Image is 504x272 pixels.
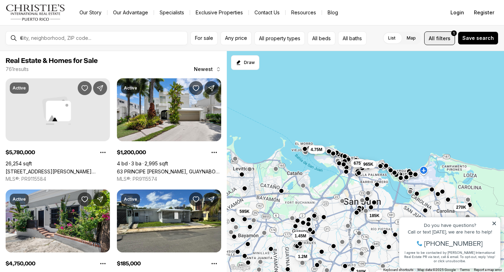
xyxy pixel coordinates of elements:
button: Save Property: 51 MUÑOZ RIVERA AVE, CORNER LOS ROSALES, LAS PALMERAS ST [78,81,92,95]
span: For sale [195,35,213,41]
span: [PHONE_NUMBER] [29,33,87,40]
a: Resources [286,8,322,17]
button: Save Property: 63 PRINCIPE RAINIERO [189,81,203,95]
span: All [429,35,435,42]
button: Contact Us [249,8,285,17]
span: 965K [363,161,373,167]
div: Call or text [DATE], we are here to help! [7,22,101,27]
span: 1 [453,30,455,36]
label: List [383,32,401,44]
button: 4.75M [308,145,325,153]
button: All baths [338,31,366,45]
p: Active [124,85,137,91]
span: Register [474,10,494,15]
span: Login [450,10,464,15]
span: 595K [239,209,250,214]
a: 51 MUÑOZ RIVERA AVE, CORNER LOS ROSALES, LAS PALMERAS ST, SAN JUAN PR, 00901 [6,169,110,174]
button: Share Property [204,192,218,206]
button: Any price [220,31,252,45]
button: Share Property [204,81,218,95]
button: 270K [453,203,469,211]
span: Save search [462,35,494,41]
button: Login [446,6,468,20]
span: filters [436,35,450,42]
p: Active [13,85,26,91]
button: Newest [190,62,225,76]
button: Register [470,6,498,20]
button: Save search [458,31,498,45]
img: logo [6,4,65,21]
a: Our Advantage [107,8,154,17]
span: Newest [194,66,213,72]
p: Active [13,196,26,202]
button: Property options [96,257,110,271]
button: Property options [96,145,110,159]
button: Start drawing [231,55,259,70]
span: 185K [370,213,380,218]
button: Share Property [93,81,107,95]
button: All property types [254,31,305,45]
p: Active [124,196,137,202]
span: Real Estate & Homes for Sale [6,57,98,64]
span: 270K [456,204,466,210]
span: 4.75M [311,146,322,152]
div: Do you have questions? [7,16,101,21]
a: Exclusive Properties [190,8,248,17]
a: 63 PRINCIPE RAINIERO, GUAYNABO PR, 00969 [117,169,221,174]
button: 1.45M [292,232,309,240]
button: Share Property [93,192,107,206]
button: Property options [207,145,221,159]
button: All beds [308,31,335,45]
span: I agree to be contacted by [PERSON_NAME] International Real Estate PR via text, call & email. To ... [9,43,100,56]
button: Property options [207,257,221,271]
button: 1.2M [295,252,310,261]
span: 675K [354,160,364,166]
a: Specialists [154,8,190,17]
button: For sale [190,31,218,45]
span: 1.2M [298,254,307,259]
a: Our Story [74,8,107,17]
button: Save Property: 254 NORZAGARAY [78,192,92,206]
button: 675K [351,159,367,167]
button: 185K [367,211,383,220]
a: Blog [322,8,344,17]
p: 761 results [6,66,29,72]
button: Allfilters1 [424,31,455,45]
span: 1.45M [295,233,306,239]
button: 965K [360,160,376,168]
button: 595K [237,207,252,216]
label: Map [401,32,421,44]
span: Any price [225,35,247,41]
button: Save Property: 56 CALLE [189,192,203,206]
